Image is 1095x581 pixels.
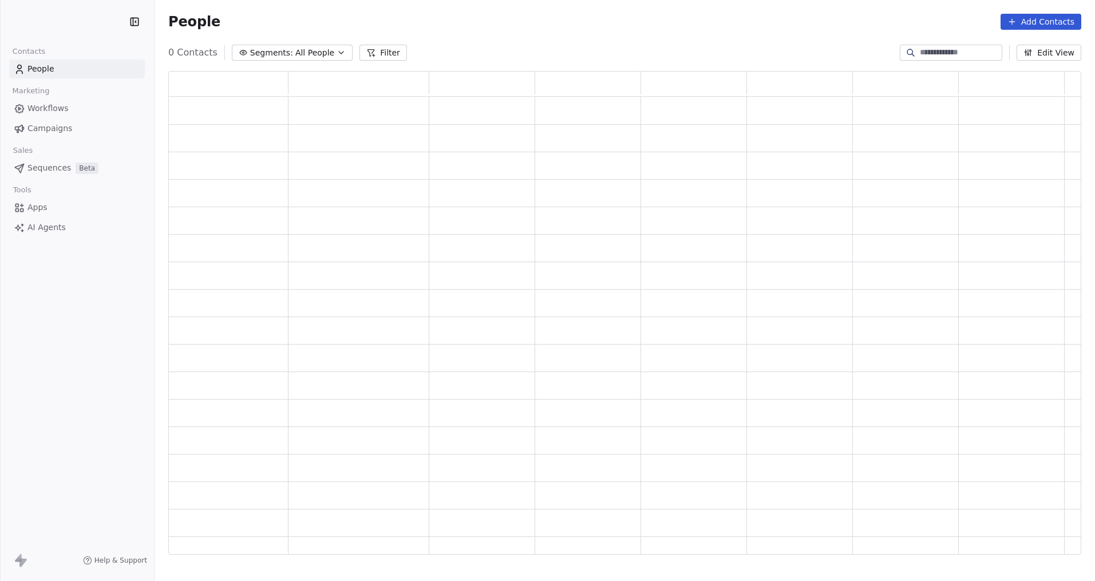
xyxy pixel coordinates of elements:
span: Beta [76,163,98,174]
a: Help & Support [83,556,147,565]
span: Help & Support [94,556,147,565]
button: Filter [359,45,407,61]
span: Apps [27,201,48,214]
button: Edit View [1017,45,1081,61]
span: Marketing [7,82,54,100]
a: AI Agents [9,218,145,237]
span: Workflows [27,102,69,114]
span: AI Agents [27,222,66,234]
span: Campaigns [27,122,72,135]
a: Apps [9,198,145,217]
a: People [9,60,145,78]
span: 0 Contacts [168,46,218,60]
span: Sales [8,142,38,159]
span: Tools [8,181,36,199]
a: SequencesBeta [9,159,145,177]
a: Campaigns [9,119,145,138]
span: All People [295,47,334,59]
span: People [168,13,220,30]
button: Add Contacts [1001,14,1081,30]
a: Workflows [9,99,145,118]
span: People [27,63,54,75]
span: Contacts [7,43,50,60]
span: Sequences [27,162,71,174]
span: Segments: [250,47,293,59]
